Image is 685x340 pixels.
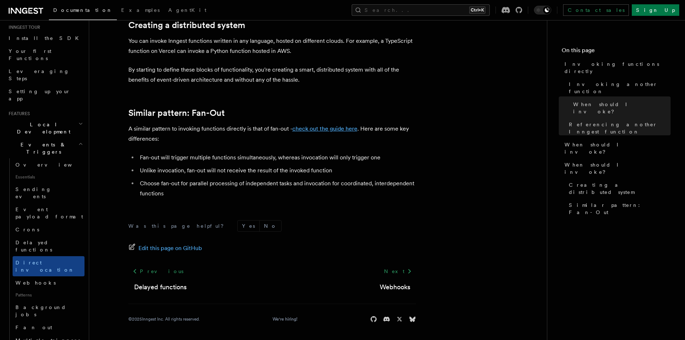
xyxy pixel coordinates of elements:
a: Invoking functions directly [562,58,671,78]
a: Creating a distributed system [566,178,671,199]
span: When should I invoke? [573,101,671,115]
a: Direct invocation [13,256,85,276]
span: Sending events [15,186,51,199]
a: Your first Functions [6,45,85,65]
a: When should I invoke? [570,98,671,118]
a: We're hiring! [273,316,297,322]
a: check out the guide here [292,125,357,132]
a: Examples [117,2,164,19]
span: Install the SDK [9,35,83,41]
span: Documentation [53,7,113,13]
a: Previous [128,265,188,278]
button: Local Development [6,118,85,138]
span: Fan out [15,325,52,330]
li: Fan-out will trigger multiple functions simultaneously, whereas invocation will only trigger one [138,153,416,163]
span: Edit this page on GitHub [138,243,202,253]
span: Examples [121,7,160,13]
a: Sending events [13,183,85,203]
span: Crons [15,227,39,232]
span: Events & Triggers [6,141,78,155]
a: Similar pattern: Fan-Out [128,108,225,118]
p: You can invoke Inngest functions written in any language, hosted on different clouds. For example... [128,36,416,56]
span: Delayed functions [15,240,52,253]
a: Documentation [49,2,117,20]
span: Your first Functions [9,48,51,61]
a: Creating a distributed system [128,20,245,30]
li: Choose fan-out for parallel processing of independent tasks and invocation for coordinated, inter... [138,178,416,199]
span: Local Development [6,121,78,135]
span: Setting up your app [9,89,70,101]
a: Install the SDK [6,32,85,45]
p: By starting to define these blocks of functionality, you're creating a smart, distributed system ... [128,65,416,85]
a: Contact sales [563,4,629,16]
a: Delayed functions [13,236,85,256]
span: Essentials [13,171,85,183]
a: Webhooks [13,276,85,289]
span: Background jobs [15,304,66,317]
span: Leveraging Steps [9,68,69,81]
button: Events & Triggers [6,138,85,158]
span: Event payload format [15,207,83,219]
button: Toggle dark mode [534,6,551,14]
a: Sign Up [632,4,679,16]
a: Next [380,265,416,278]
a: Edit this page on GitHub [128,243,202,253]
button: Search...Ctrl+K [352,4,490,16]
a: Setting up your app [6,85,85,105]
a: Webhooks [380,282,410,292]
span: Invoking functions directly [565,60,671,75]
li: Unlike invocation, fan-out will not receive the result of the invoked function [138,166,416,176]
a: When should I invoke? [562,138,671,158]
p: Was this page helpful? [128,222,229,230]
a: Similar pattern: Fan-Out [566,199,671,219]
button: No [260,221,281,231]
span: AgentKit [168,7,206,13]
h4: On this page [562,46,671,58]
a: Crons [13,223,85,236]
a: Event payload format [13,203,85,223]
span: Webhooks [15,280,56,286]
span: When should I invoke? [565,141,671,155]
span: When should I invoke? [565,161,671,176]
span: Direct invocation [15,260,74,273]
p: A similar pattern to invoking functions directly is that of fan-out - . Here are some key differe... [128,124,416,144]
a: When should I invoke? [562,158,671,178]
span: Similar pattern: Fan-Out [569,201,671,216]
span: Features [6,111,30,117]
a: Delayed functions [134,282,187,292]
span: Inngest tour [6,24,40,30]
span: Referencing another Inngest function [569,121,671,135]
a: Overview [13,158,85,171]
a: Fan out [13,321,85,334]
span: Overview [15,162,90,168]
span: Creating a distributed system [569,181,671,196]
a: Leveraging Steps [6,65,85,85]
a: Background jobs [13,301,85,321]
a: Invoking another function [566,78,671,98]
a: Referencing another Inngest function [566,118,671,138]
kbd: Ctrl+K [469,6,485,14]
button: Yes [238,221,259,231]
span: Patterns [13,289,85,301]
div: © 2025 Inngest Inc. All rights reserved. [128,316,200,322]
a: AgentKit [164,2,211,19]
span: Invoking another function [569,81,671,95]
